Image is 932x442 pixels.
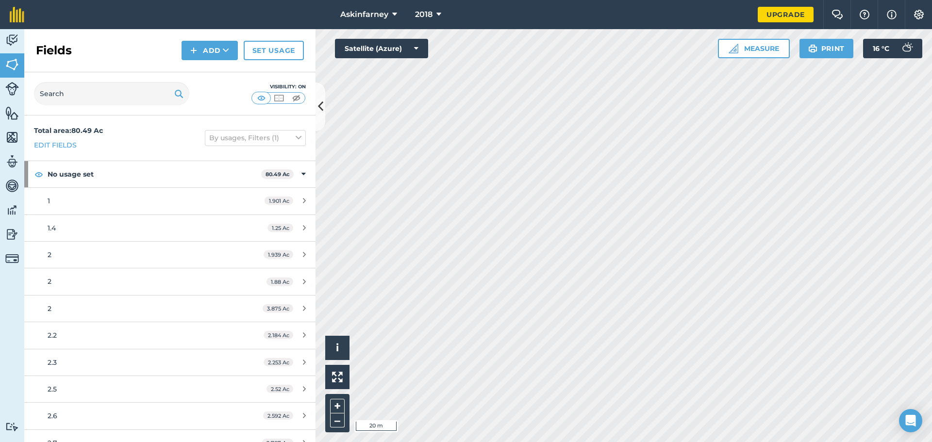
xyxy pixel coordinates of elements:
[799,39,854,58] button: Print
[330,413,345,427] button: –
[758,7,814,22] a: Upgrade
[5,203,19,217] img: svg+xml;base64,PD94bWwgdmVyc2lvbj0iMS4wIiBlbmNvZGluZz0idXRmLTgiPz4KPCEtLSBHZW5lcmF0b3I6IEFkb2JlIE...
[34,140,77,150] a: Edit fields
[266,171,290,178] strong: 80.49 Ac
[48,304,51,313] span: 2
[182,41,238,60] button: Add
[24,215,316,241] a: 1.41.25 Ac
[5,227,19,242] img: svg+xml;base64,PD94bWwgdmVyc2lvbj0iMS4wIiBlbmNvZGluZz0idXRmLTgiPz4KPCEtLSBHZW5lcmF0b3I6IEFkb2JlIE...
[5,106,19,120] img: svg+xml;base64,PHN2ZyB4bWxucz0iaHR0cDovL3d3dy53My5vcmcvMjAwMC9zdmciIHdpZHRoPSI1NiIgaGVpZ2h0PSI2MC...
[873,39,889,58] span: 16 ° C
[340,9,388,20] span: Askinfarney
[808,43,817,54] img: svg+xml;base64,PHN2ZyB4bWxucz0iaHR0cDovL3d3dy53My5vcmcvMjAwMC9zdmciIHdpZHRoPSIxOSIgaGVpZ2h0PSIyNC...
[5,154,19,169] img: svg+xml;base64,PD94bWwgdmVyc2lvbj0iMS4wIiBlbmNvZGluZz0idXRmLTgiPz4KPCEtLSBHZW5lcmF0b3I6IEFkb2JlIE...
[24,268,316,295] a: 21.88 Ac
[24,322,316,348] a: 2.22.184 Ac
[887,9,897,20] img: svg+xml;base64,PHN2ZyB4bWxucz0iaHR0cDovL3d3dy53My5vcmcvMjAwMC9zdmciIHdpZHRoPSIxNyIgaGVpZ2h0PSIxNy...
[5,252,19,265] img: svg+xml;base64,PD94bWwgdmVyc2lvbj0iMS4wIiBlbmNvZGluZz0idXRmLTgiPz4KPCEtLSBHZW5lcmF0b3I6IEFkb2JlIE...
[24,161,316,187] div: No usage set80.49 Ac
[48,250,51,259] span: 2
[718,39,790,58] button: Measure
[251,83,306,91] div: Visibility: On
[264,250,293,259] span: 1.939 Ac
[266,278,293,286] span: 1.88 Ac
[832,10,843,19] img: Two speech bubbles overlapping with the left bubble in the forefront
[5,57,19,72] img: svg+xml;base64,PHN2ZyB4bWxucz0iaHR0cDovL3d3dy53My5vcmcvMjAwMC9zdmciIHdpZHRoPSI1NiIgaGVpZ2h0PSI2MC...
[48,277,51,286] span: 2
[205,130,306,146] button: By usages, Filters (1)
[263,411,293,420] span: 2.592 Ac
[325,336,349,360] button: i
[897,39,916,58] img: svg+xml;base64,PD94bWwgdmVyc2lvbj0iMS4wIiBlbmNvZGluZz0idXRmLTgiPz4KPCEtLSBHZW5lcmF0b3I6IEFkb2JlIE...
[290,93,302,103] img: svg+xml;base64,PHN2ZyB4bWxucz0iaHR0cDovL3d3dy53My5vcmcvMjAwMC9zdmciIHdpZHRoPSI1MCIgaGVpZ2h0PSI0MC...
[36,43,72,58] h2: Fields
[899,409,922,432] div: Open Intercom Messenger
[174,88,183,99] img: svg+xml;base64,PHN2ZyB4bWxucz0iaHR0cDovL3d3dy53My5vcmcvMjAwMC9zdmciIHdpZHRoPSIxOSIgaGVpZ2h0PSIyNC...
[48,358,57,367] span: 2.3
[267,224,293,232] span: 1.25 Ac
[244,41,304,60] a: Set usage
[863,39,922,58] button: 16 °C
[48,161,261,187] strong: No usage set
[24,295,316,322] a: 23.875 Ac
[24,188,316,214] a: 11.901 Ac
[255,93,267,103] img: svg+xml;base64,PHN2ZyB4bWxucz0iaHR0cDovL3d3dy53My5vcmcvMjAwMC9zdmciIHdpZHRoPSI1MCIgaGVpZ2h0PSI0MC...
[10,7,24,22] img: fieldmargin Logo
[859,10,870,19] img: A question mark icon
[34,82,189,105] input: Search
[48,385,57,393] span: 2.5
[330,399,345,413] button: +
[5,179,19,193] img: svg+xml;base64,PD94bWwgdmVyc2lvbj0iMS4wIiBlbmNvZGluZz0idXRmLTgiPz4KPCEtLSBHZW5lcmF0b3I6IEFkb2JlIE...
[48,331,57,340] span: 2.2
[265,196,293,205] span: 1.901 Ac
[34,126,103,135] strong: Total area : 80.49 Ac
[332,372,343,382] img: Four arrows, one pointing top left, one top right, one bottom right and the last bottom left
[415,9,433,20] span: 2018
[190,45,197,56] img: svg+xml;base64,PHN2ZyB4bWxucz0iaHR0cDovL3d3dy53My5vcmcvMjAwMC9zdmciIHdpZHRoPSIxNCIgaGVpZ2h0PSIyNC...
[5,82,19,96] img: svg+xml;base64,PD94bWwgdmVyc2lvbj0iMS4wIiBlbmNvZGluZz0idXRmLTgiPz4KPCEtLSBHZW5lcmF0b3I6IEFkb2JlIE...
[263,304,293,312] span: 3.875 Ac
[5,422,19,431] img: svg+xml;base64,PD94bWwgdmVyc2lvbj0iMS4wIiBlbmNvZGluZz0idXRmLTgiPz4KPCEtLSBHZW5lcmF0b3I6IEFkb2JlIE...
[335,39,428,58] button: Satellite (Azure)
[48,224,56,232] span: 1.4
[264,358,293,366] span: 2.253 Ac
[24,376,316,402] a: 2.52.52 Ac
[24,242,316,268] a: 21.939 Ac
[48,411,57,420] span: 2.6
[5,130,19,145] img: svg+xml;base64,PHN2ZyB4bWxucz0iaHR0cDovL3d3dy53My5vcmcvMjAwMC9zdmciIHdpZHRoPSI1NiIgaGVpZ2h0PSI2MC...
[336,342,339,354] span: i
[264,331,293,339] span: 2.184 Ac
[5,33,19,48] img: svg+xml;base64,PD94bWwgdmVyc2lvbj0iMS4wIiBlbmNvZGluZz0idXRmLTgiPz4KPCEtLSBHZW5lcmF0b3I6IEFkb2JlIE...
[24,403,316,429] a: 2.62.592 Ac
[729,44,738,53] img: Ruler icon
[48,196,50,205] span: 1
[273,93,285,103] img: svg+xml;base64,PHN2ZyB4bWxucz0iaHR0cDovL3d3dy53My5vcmcvMjAwMC9zdmciIHdpZHRoPSI1MCIgaGVpZ2h0PSI0MC...
[34,168,43,180] img: svg+xml;base64,PHN2ZyB4bWxucz0iaHR0cDovL3d3dy53My5vcmcvMjAwMC9zdmciIHdpZHRoPSIxOCIgaGVpZ2h0PSIyNC...
[24,349,316,376] a: 2.32.253 Ac
[913,10,925,19] img: A cog icon
[266,385,293,393] span: 2.52 Ac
